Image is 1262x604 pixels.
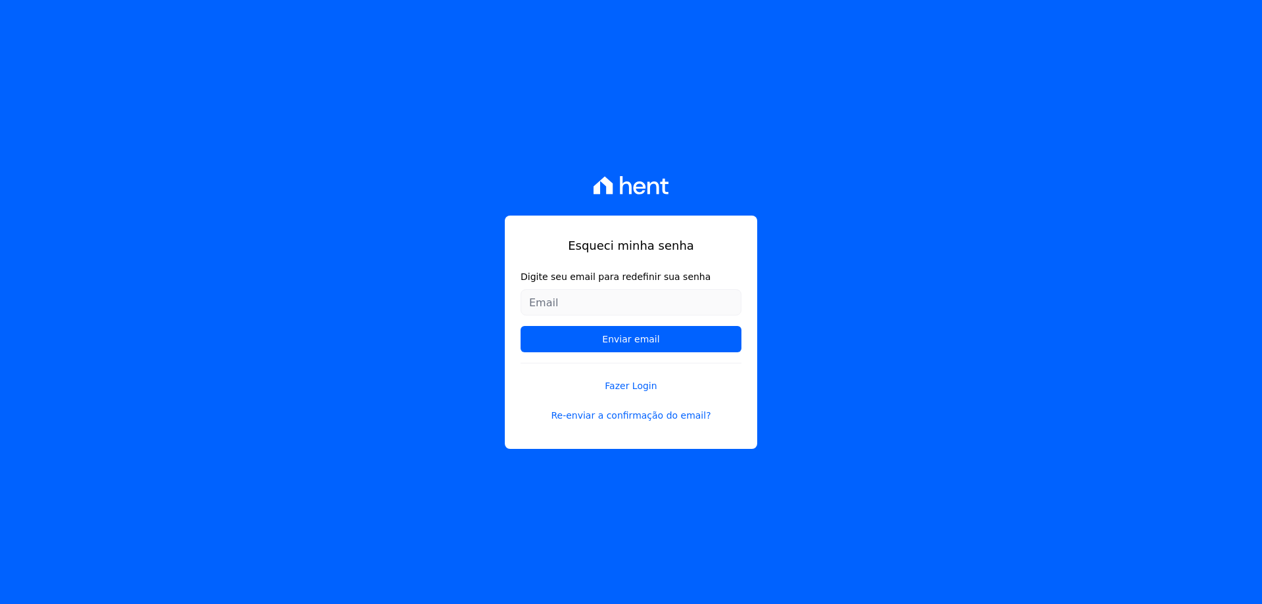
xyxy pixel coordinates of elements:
label: Digite seu email para redefinir sua senha [521,270,741,284]
input: Enviar email [521,326,741,352]
a: Fazer Login [521,363,741,393]
input: Email [521,289,741,315]
a: Re-enviar a confirmação do email? [521,409,741,423]
h1: Esqueci minha senha [521,237,741,254]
